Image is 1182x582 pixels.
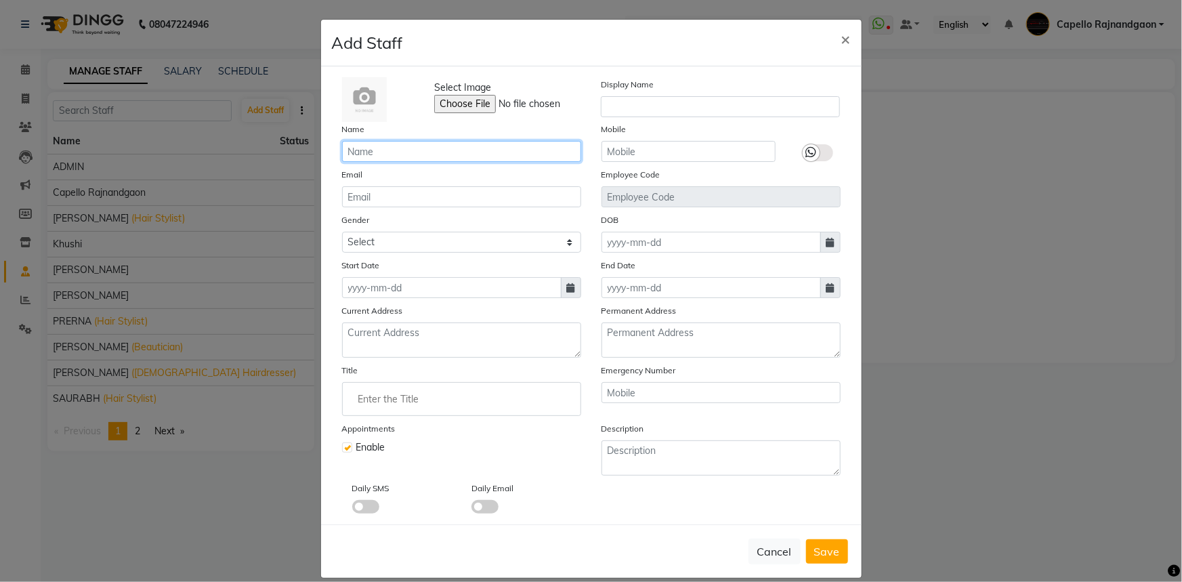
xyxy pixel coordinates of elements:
input: Mobile [601,382,841,403]
input: Employee Code [601,186,841,207]
label: Appointments [342,423,396,435]
input: Enter the Title [348,386,575,413]
input: Name [342,141,581,162]
span: × [841,28,851,49]
label: Emergency Number [601,365,676,377]
label: Title [342,365,358,377]
label: Mobile [601,123,627,136]
input: yyyy-mm-dd [601,277,821,298]
h4: Add Staff [332,30,403,55]
button: Cancel [748,539,801,564]
img: Cinque Terre [342,77,387,122]
input: Email [342,186,581,207]
label: Daily Email [471,482,513,495]
label: Daily SMS [352,482,389,495]
span: Enable [356,440,385,455]
label: Permanent Address [601,305,677,317]
label: Display Name [601,79,654,91]
label: DOB [601,214,619,226]
button: Save [806,539,848,564]
input: yyyy-mm-dd [601,232,821,253]
span: Select Image [434,81,491,95]
input: Select Image [434,95,618,113]
label: Current Address [342,305,403,317]
button: Close [830,20,862,58]
label: Email [342,169,363,181]
label: End Date [601,259,636,272]
span: Save [814,545,840,558]
input: Mobile [601,141,776,162]
label: Start Date [342,259,380,272]
label: Employee Code [601,169,660,181]
label: Name [342,123,365,136]
label: Gender [342,214,370,226]
label: Description [601,423,644,435]
input: yyyy-mm-dd [342,277,562,298]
